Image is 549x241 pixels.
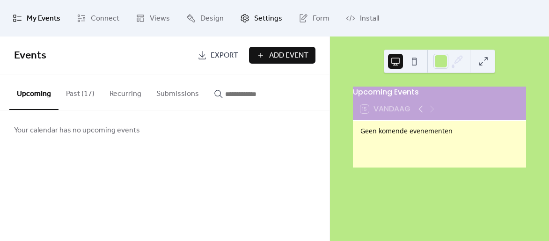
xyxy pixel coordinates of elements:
[149,74,206,109] button: Submissions
[211,50,238,61] span: Export
[14,45,46,66] span: Events
[9,74,59,110] button: Upcoming
[59,74,102,109] button: Past (17)
[102,74,149,109] button: Recurring
[292,4,337,33] a: Form
[129,4,177,33] a: Views
[6,4,67,33] a: My Events
[249,47,315,64] button: Add Event
[14,125,140,136] span: Your calendar has no upcoming events
[269,50,308,61] span: Add Event
[353,87,526,98] div: Upcoming Events
[27,11,60,26] span: My Events
[360,126,519,135] div: Geen komende evenementen
[70,4,126,33] a: Connect
[190,47,245,64] a: Export
[150,11,170,26] span: Views
[254,11,282,26] span: Settings
[339,4,386,33] a: Install
[179,4,231,33] a: Design
[313,11,329,26] span: Form
[360,11,379,26] span: Install
[200,11,224,26] span: Design
[91,11,119,26] span: Connect
[233,4,289,33] a: Settings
